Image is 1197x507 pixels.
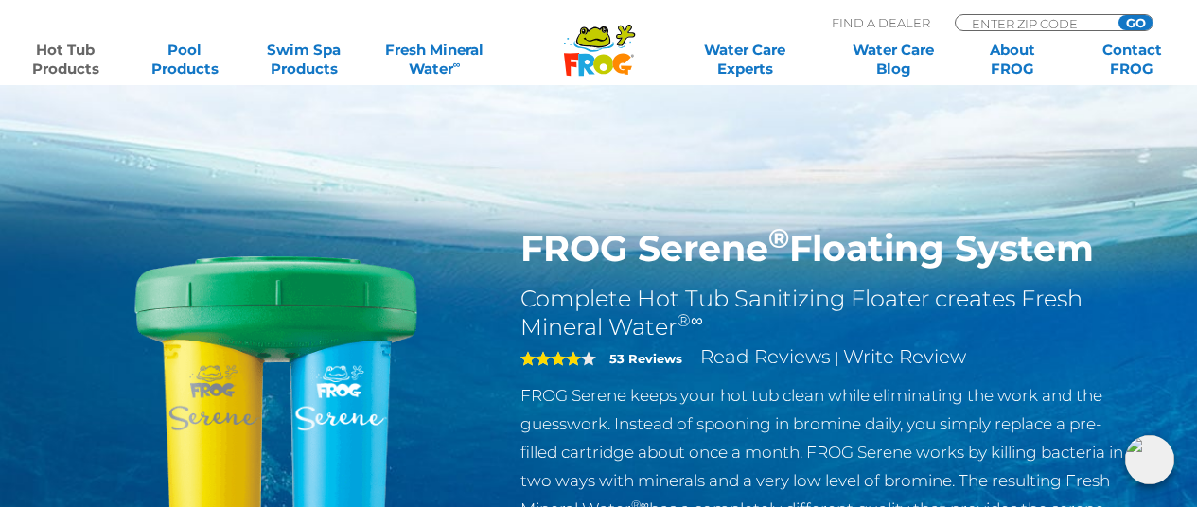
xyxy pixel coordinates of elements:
[377,41,493,79] a: Fresh MineralWater∞
[138,41,231,79] a: PoolProducts
[1085,41,1178,79] a: ContactFROG
[1118,15,1153,30] input: GO
[670,41,820,79] a: Water CareExperts
[847,41,940,79] a: Water CareBlog
[835,349,839,367] span: |
[520,285,1138,341] h2: Complete Hot Tub Sanitizing Floater creates Fresh Mineral Water
[1125,435,1174,484] img: openIcon
[966,41,1059,79] a: AboutFROG
[843,345,966,368] a: Write Review
[700,345,831,368] a: Read Reviews
[257,41,350,79] a: Swim SpaProducts
[19,41,112,79] a: Hot TubProducts
[453,58,461,71] sup: ∞
[677,310,703,331] sup: ®∞
[970,15,1098,31] input: Zip Code Form
[832,14,930,31] p: Find A Dealer
[520,227,1138,271] h1: FROG Serene Floating System
[768,221,789,254] sup: ®
[609,351,682,366] strong: 53 Reviews
[520,351,581,366] span: 4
